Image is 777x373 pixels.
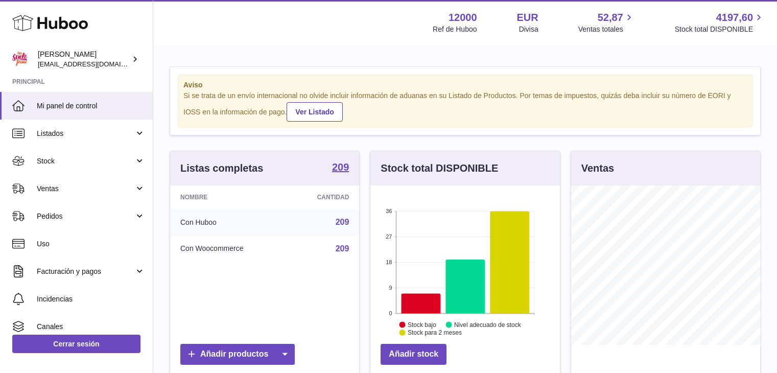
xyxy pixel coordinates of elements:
[519,25,538,34] div: Divisa
[183,80,747,90] strong: Aviso
[454,321,522,328] text: Nivel adecuado de stock
[12,52,28,67] img: mar@ensuelofirme.com
[37,101,145,111] span: Mi panel de control
[12,335,140,353] a: Cerrar sesión
[381,344,446,365] a: Añadir stock
[386,234,392,240] text: 27
[37,129,134,138] span: Listados
[37,294,145,304] span: Incidencias
[286,185,359,209] th: Cantidad
[180,344,295,365] a: Añadir productos
[581,161,614,175] h3: Ventas
[38,60,150,68] span: [EMAIL_ADDRESS][DOMAIN_NAME]
[408,321,436,328] text: Stock bajo
[37,322,145,332] span: Canales
[598,11,623,25] span: 52,87
[517,11,538,25] strong: EUR
[716,11,753,25] span: 4197,60
[37,184,134,194] span: Ventas
[336,218,349,226] a: 209
[386,259,392,265] text: 18
[675,25,765,34] span: Stock total DISPONIBLE
[170,185,286,209] th: Nombre
[449,11,477,25] strong: 12000
[578,11,635,34] a: 52,87 Ventas totales
[332,162,349,174] a: 209
[389,310,392,316] text: 0
[578,25,635,34] span: Ventas totales
[170,236,286,262] td: Con Woocommerce
[336,244,349,253] a: 209
[37,156,134,166] span: Stock
[386,208,392,214] text: 36
[332,162,349,172] strong: 209
[381,161,498,175] h3: Stock total DISPONIBLE
[38,50,130,69] div: [PERSON_NAME]
[675,11,765,34] a: 4197,60 Stock total DISPONIBLE
[37,239,145,249] span: Uso
[389,285,392,291] text: 9
[433,25,477,34] div: Ref de Huboo
[37,212,134,221] span: Pedidos
[287,102,342,122] a: Ver Listado
[408,329,462,336] text: Stock para 2 meses
[37,267,134,276] span: Facturación y pagos
[183,91,747,122] div: Si se trata de un envío internacional no olvide incluir información de aduanas en su Listado de P...
[170,209,286,236] td: Con Huboo
[180,161,263,175] h3: Listas completas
